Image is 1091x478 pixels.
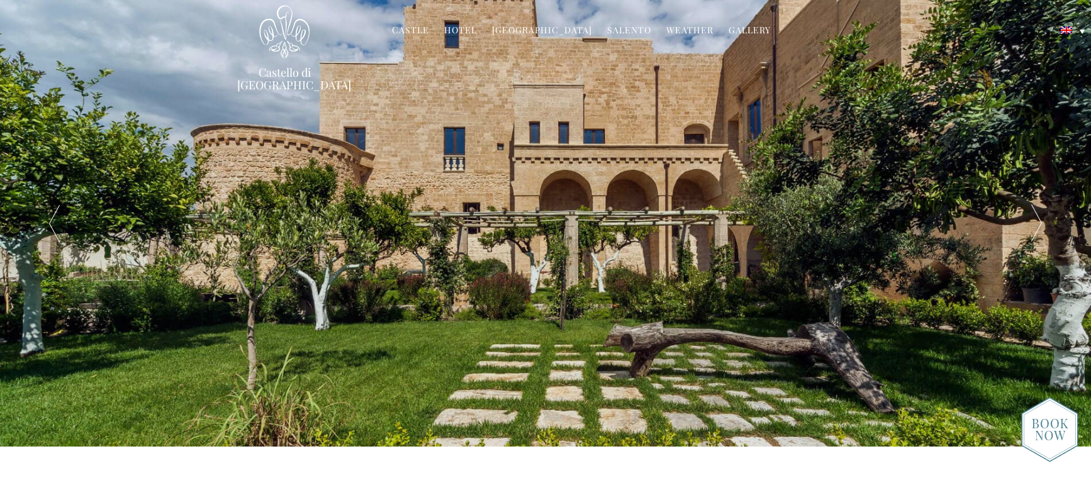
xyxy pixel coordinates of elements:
a: Weather [666,24,713,38]
img: English [1061,26,1072,34]
img: Castello di Ugento [259,5,310,58]
a: Hotel [444,24,477,38]
a: Gallery [729,24,771,38]
a: Castle [392,24,429,38]
a: Salento [607,24,651,38]
img: new-booknow.png [1021,397,1078,462]
a: Castello di [GEOGRAPHIC_DATA] [237,66,332,91]
a: [GEOGRAPHIC_DATA] [492,24,592,38]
